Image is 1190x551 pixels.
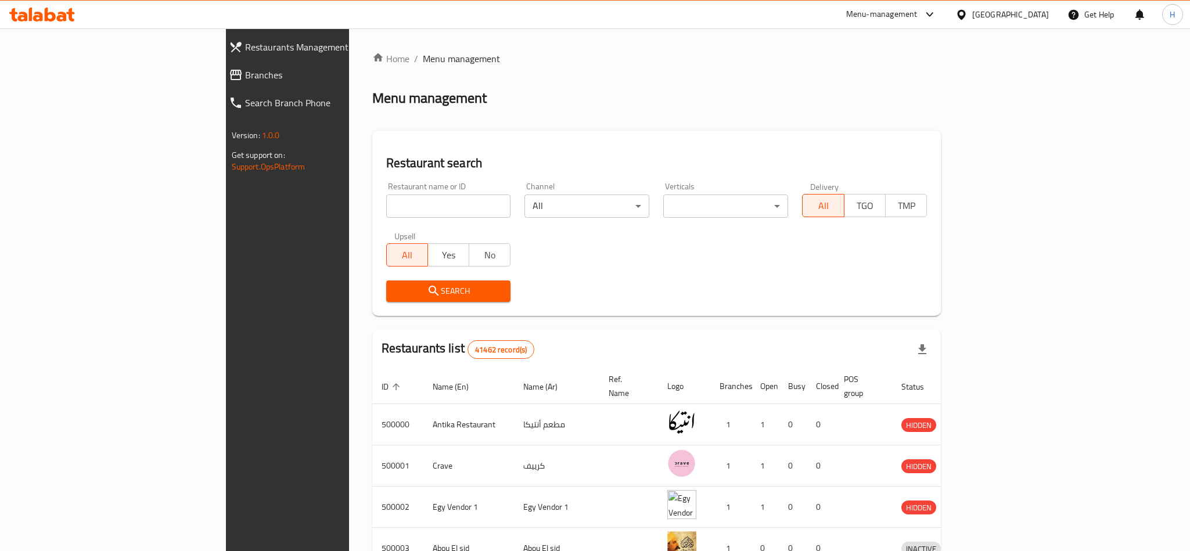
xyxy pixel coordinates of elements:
[220,33,425,61] a: Restaurants Management
[514,404,599,445] td: مطعم أنتيكا
[844,194,886,217] button: TGO
[433,247,465,264] span: Yes
[807,445,835,487] td: 0
[667,490,696,519] img: Egy Vendor 1
[807,197,839,214] span: All
[382,380,404,394] span: ID
[710,369,751,404] th: Branches
[474,247,506,264] span: No
[908,336,936,363] div: Export file
[609,372,644,400] span: Ref. Name
[885,194,927,217] button: TMP
[901,419,936,432] span: HIDDEN
[751,445,779,487] td: 1
[972,8,1049,21] div: [GEOGRAPHIC_DATA]
[846,8,918,21] div: Menu-management
[382,340,535,359] h2: Restaurants list
[427,243,469,267] button: Yes
[232,147,285,163] span: Get support on:
[667,449,696,478] img: Crave
[807,404,835,445] td: 0
[423,404,514,445] td: Antika Restaurant
[372,89,487,107] h2: Menu management
[245,68,415,82] span: Branches
[468,340,534,359] div: Total records count
[810,182,839,190] label: Delivery
[514,487,599,528] td: Egy Vendor 1
[779,445,807,487] td: 0
[232,159,305,174] a: Support.OpsPlatform
[751,369,779,404] th: Open
[667,408,696,437] img: Antika Restaurant
[433,380,484,394] span: Name (En)
[779,487,807,528] td: 0
[901,460,936,473] span: HIDDEN
[220,89,425,117] a: Search Branch Phone
[901,418,936,432] div: HIDDEN
[807,487,835,528] td: 0
[751,487,779,528] td: 1
[262,128,280,143] span: 1.0.0
[658,369,710,404] th: Logo
[394,232,416,240] label: Upsell
[751,404,779,445] td: 1
[523,380,573,394] span: Name (Ar)
[710,487,751,528] td: 1
[423,52,500,66] span: Menu management
[524,195,649,218] div: All
[232,128,260,143] span: Version:
[802,194,844,217] button: All
[386,154,927,172] h2: Restaurant search
[710,404,751,445] td: 1
[663,195,788,218] div: ​
[423,487,514,528] td: Egy Vendor 1
[1170,8,1175,21] span: H
[890,197,922,214] span: TMP
[391,247,423,264] span: All
[396,284,502,298] span: Search
[386,195,511,218] input: Search for restaurant name or ID..
[386,243,428,267] button: All
[245,40,415,54] span: Restaurants Management
[423,445,514,487] td: Crave
[245,96,415,110] span: Search Branch Phone
[372,52,941,66] nav: breadcrumb
[220,61,425,89] a: Branches
[779,404,807,445] td: 0
[386,280,511,302] button: Search
[779,369,807,404] th: Busy
[901,380,939,394] span: Status
[844,372,878,400] span: POS group
[901,501,936,514] span: HIDDEN
[710,445,751,487] td: 1
[807,369,835,404] th: Closed
[849,197,881,214] span: TGO
[468,344,534,355] span: 41462 record(s)
[514,445,599,487] td: كرييف
[469,243,510,267] button: No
